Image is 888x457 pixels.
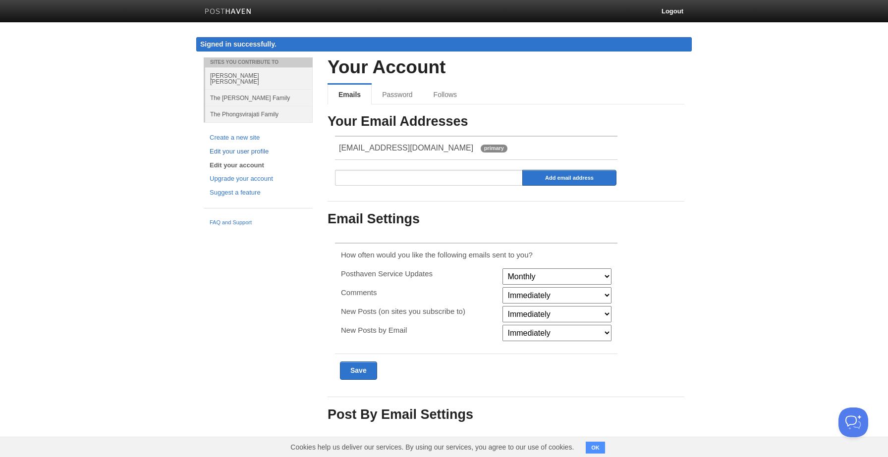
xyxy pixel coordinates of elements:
p: How often would you like the following emails sent to you? [341,250,611,260]
a: FAQ and Support [210,218,307,227]
a: Upgrade your account [210,174,307,184]
h3: Email Settings [328,212,684,227]
a: Edit your account [210,160,307,171]
button: OK [586,442,605,454]
a: Password [372,85,423,104]
p: New Posts by Email [341,325,496,335]
li: Sites You Contribute To [204,57,313,67]
h3: Your Email Addresses [328,114,684,129]
img: Posthaven-bar [205,8,252,16]
span: primary [481,145,507,152]
a: Follows [423,85,467,104]
input: Add email address [522,170,616,186]
p: New Posts (on sites you subscribe to) [341,306,496,316]
span: [EMAIL_ADDRESS][DOMAIN_NAME] [339,144,473,152]
input: Save [340,361,377,380]
a: The [PERSON_NAME] Family [205,90,313,106]
h3: Post By Email Settings [328,407,684,422]
p: Posthaven Service Updates [341,268,496,279]
a: Edit your user profile [210,147,307,157]
a: [PERSON_NAME] [PERSON_NAME] [205,67,313,90]
span: Cookies help us deliver our services. By using our services, you agree to our use of cookies. [280,437,584,457]
h2: Your Account [328,57,684,78]
iframe: Help Scout Beacon - Open [838,407,868,437]
div: Signed in successfully. [196,37,692,51]
a: The Phongsvirajati Family [205,106,313,122]
p: Comments [341,287,496,298]
a: Suggest a feature [210,188,307,198]
a: Emails [328,85,372,104]
a: Create a new site [210,133,307,143]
